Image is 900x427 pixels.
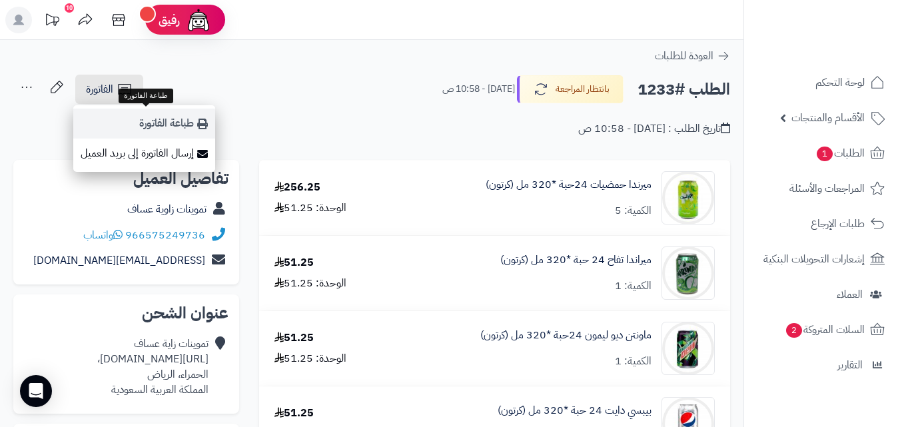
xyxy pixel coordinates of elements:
img: ai-face.png [185,7,212,33]
a: [EMAIL_ADDRESS][DOMAIN_NAME] [33,252,205,268]
a: التقارير [752,349,892,381]
div: الوحدة: 51.25 [274,201,346,216]
div: طباعة الفاتورة [119,89,173,103]
img: 1747589162-6e7ff969-24c4-4b5f-83cf-0a0709aa-90x90.jpg [662,322,714,375]
a: طلبات الإرجاع [752,208,892,240]
img: 1747575813-723a6ae2-fa60-4825-88e0-7228c659-90x90.jpg [662,246,714,300]
div: الكمية: 1 [615,354,652,369]
a: بيبسي دايت 24 حبة *320 مل (كرتون) [498,403,652,418]
a: العملاء [752,278,892,310]
a: ميراندا تفاح 24 حبة *320 مل (كرتون) [500,252,652,268]
span: الأقسام والمنتجات [791,109,865,127]
a: تموينات زاوية عساف [127,201,207,217]
div: الوحدة: 51.25 [274,351,346,366]
a: السلات المتروكة2 [752,314,892,346]
a: ميرندا حمضيات 24حبة *320 مل (كرتون) [486,177,652,193]
a: طباعة الفاتورة [73,109,215,139]
span: المراجعات والأسئلة [789,179,865,198]
span: التقارير [837,356,863,374]
a: إرسال الفاتورة إلى بريد العميل [73,139,215,169]
div: 51.25 [274,255,314,270]
h2: الطلب #1233 [638,76,730,103]
img: 1747566452-bf88d184-d280-4ea7-9331-9e3669ef-90x90.jpg [662,171,714,224]
div: Open Intercom Messenger [20,375,52,407]
a: ماونتن ديو ليمون 24حبة *320 مل (كرتون) [480,328,652,343]
div: 10 [65,3,74,13]
div: الوحدة: 51.25 [274,276,346,291]
span: العودة للطلبات [655,48,713,64]
span: الطلبات [815,144,865,163]
span: 1 [817,147,833,161]
a: المراجعات والأسئلة [752,173,892,205]
a: إشعارات التحويلات البنكية [752,243,892,275]
span: لوحة التحكم [815,73,865,92]
a: لوحة التحكم [752,67,892,99]
a: تحديثات المنصة [35,7,69,37]
a: 966575249736 [125,227,205,243]
a: الفاتورة [75,75,143,104]
a: واتساب [83,227,123,243]
span: الفاتورة [86,81,113,97]
img: logo-2.png [809,36,887,64]
small: [DATE] - 10:58 ص [442,83,515,96]
div: 256.25 [274,180,320,195]
a: العودة للطلبات [655,48,730,64]
span: العملاء [837,285,863,304]
div: 51.25 [274,330,314,346]
div: الكمية: 1 [615,278,652,294]
span: 2 [786,323,802,338]
div: 51.25 [274,406,314,421]
div: تموينات زاية عساف [URL][DOMAIN_NAME]، الحمراء، الرياض المملكة العربية السعودية [97,336,209,397]
span: إشعارات التحويلات البنكية [763,250,865,268]
span: رفيق [159,12,180,28]
a: الطلبات1 [752,137,892,169]
h2: عنوان الشحن [24,305,228,321]
div: الكمية: 5 [615,203,652,218]
div: تاريخ الطلب : [DATE] - 10:58 ص [578,121,730,137]
button: بانتظار المراجعة [517,75,624,103]
span: طلبات الإرجاع [811,214,865,233]
h2: تفاصيل العميل [24,171,228,187]
span: السلات المتروكة [785,320,865,339]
